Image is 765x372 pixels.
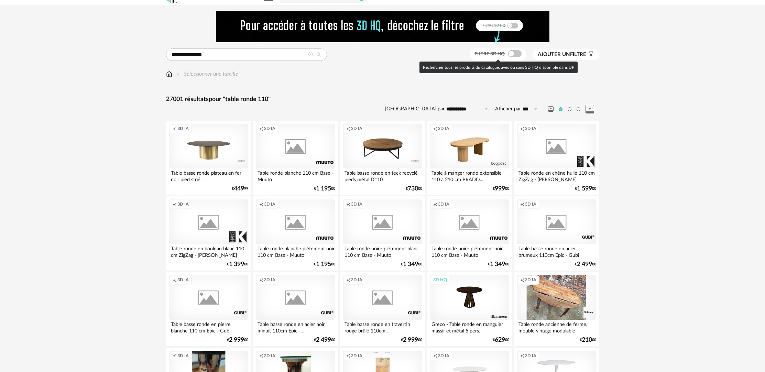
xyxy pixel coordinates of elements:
span: 3D IA [264,126,275,131]
span: 3D IA [351,201,362,207]
span: 3D IA [438,353,449,359]
span: 3D IA [438,126,449,131]
a: 3D HQ Greco - Table ronde en manguier massif et métal 5 pers. €62900 [427,272,512,346]
a: Creation icon 3D IA Table basse ronde en travertin rouge brûlé 110cm... €2 99900 [340,272,425,346]
span: 3D IA [351,353,362,359]
span: 210 [582,338,592,342]
span: 3D IA [264,201,275,207]
img: svg+xml;base64,PHN2ZyB3aWR0aD0iMTYiIGhlaWdodD0iMTciIHZpZXdCb3g9IjAgMCAxNiAxNyIgZmlsbD0ibm9uZSIgeG... [166,70,172,78]
span: 2 999 [403,338,418,342]
div: Table basse ronde plateau en fer noir pied strié... [169,168,248,182]
span: 1 195 [316,262,331,267]
label: Afficher par [495,106,521,112]
div: Table basse ronde en acier noir minuit 110cm Epic -... [256,320,335,333]
a: Creation icon 3D IA Table basse ronde en acier noir minuit 110cm Epic -... €2 49900 [253,272,338,346]
span: 1 195 [316,186,331,191]
div: Table ronde en bouleau blanc 110 cm ZigZag - [PERSON_NAME] [169,244,248,258]
div: € 00 [493,186,509,191]
span: 3D IA [351,126,362,131]
span: 3D IA [264,353,275,359]
span: 730 [408,186,418,191]
div: Table ronde en chêne huilé 110 cm ZigZag - [PERSON_NAME] [517,168,596,182]
div: € 00 [227,338,248,342]
span: Creation icon [173,353,177,359]
div: Table basse ronde en teck recyclé pieds métal D110 [343,168,422,182]
span: 3D IA [525,277,536,283]
span: Creation icon [346,201,350,207]
span: Filter icon [586,51,594,58]
div: € 00 [575,262,596,267]
span: 3D IA [525,353,536,359]
span: Creation icon [433,353,437,359]
a: Creation icon 3D IA Table basse ronde en pierre blanche 110 cm Epic - Gubi €2 99900 [166,272,251,346]
div: € 00 [406,186,422,191]
a: Creation icon 3D IA Table basse ronde en acier brumeux 110cm Epic - Gubi €2 49900 [514,196,599,271]
button: Ajouter unfiltre Filter icon [533,49,599,60]
div: € 00 [314,338,335,342]
div: € 00 [314,262,335,267]
a: Creation icon 3D IA Table ronde noire piétement noir 110 cm Base - Muuto €1 34900 [427,196,512,271]
span: 629 [495,338,505,342]
div: € 00 [580,338,596,342]
div: € 00 [401,338,422,342]
span: 3D IA [177,353,189,359]
span: Filtre 3D HQ [474,52,505,56]
span: Creation icon [346,277,350,283]
div: Table basse ronde en acier brumeux 110cm Epic - Gubi [517,244,596,258]
a: Creation icon 3D IA Table basse ronde plateau en fer noir pied strié... €44999 [166,121,251,195]
div: € 00 [227,262,248,267]
a: Creation icon 3D IA Table ronde en bouleau blanc 110 cm ZigZag - [PERSON_NAME] €1 39900 [166,196,251,271]
span: 3D IA [177,277,189,283]
span: 3D IA [525,201,536,207]
a: Creation icon 3D IA Table ronde blanche 110 cm Base - Muuto €1 19500 [253,121,338,195]
span: 1 349 [403,262,418,267]
span: filtre [538,51,586,58]
span: Creation icon [259,201,263,207]
span: 2 999 [229,338,244,342]
span: Creation icon [520,277,524,283]
span: 1 599 [577,186,592,191]
span: Creation icon [433,201,437,207]
div: Rechercher tous les produits du catalogue, avec ou sans 3D HQ disponible dans UP [419,62,578,73]
label: [GEOGRAPHIC_DATA] par [385,106,445,112]
span: 1 399 [229,262,244,267]
div: Table ronde ancienne de ferme, meuble vintage modulable [517,320,596,333]
img: FILTRE%20HQ%20NEW_V1%20(4).gif [216,11,549,42]
span: Creation icon [173,126,177,131]
span: Creation icon [346,353,350,359]
div: Table ronde noire piétement blanc 110 cm Base - Muuto [343,244,422,258]
span: Creation icon [520,126,524,131]
div: € 00 [314,186,335,191]
span: Creation icon [259,126,263,131]
div: Table ronde blanche 110 cm Base - Muuto [256,168,335,182]
span: 1 349 [490,262,505,267]
span: Creation icon [346,126,350,131]
span: Creation icon [520,353,524,359]
div: € 99 [232,186,248,191]
span: Creation icon [520,201,524,207]
div: € 00 [401,262,422,267]
div: Sélectionner une famille [175,70,238,78]
span: Creation icon [173,277,177,283]
div: Table basse ronde en pierre blanche 110 cm Epic - Gubi [169,320,248,333]
span: 999 [495,186,505,191]
span: 2 499 [577,262,592,267]
a: Creation icon 3D IA Table ronde blanche piétement noir 110 cm Base - Muuto €1 19500 [253,196,338,271]
span: Creation icon [259,353,263,359]
a: Creation icon 3D IA Table ronde en chêne huilé 110 cm ZigZag - [PERSON_NAME] €1 59900 [514,121,599,195]
div: 27001 résultats [166,96,599,103]
div: € 00 [493,338,509,342]
span: pour "table ronde 110" [209,96,271,102]
span: 3D IA [177,126,189,131]
span: Ajouter un [538,52,570,57]
span: 449 [234,186,244,191]
img: svg+xml;base64,PHN2ZyB3aWR0aD0iMTYiIGhlaWdodD0iMTYiIHZpZXdCb3g9IjAgMCAxNiAxNiIgZmlsbD0ibm9uZSIgeG... [175,70,181,78]
a: Creation icon 3D IA Table ronde noire piétement blanc 110 cm Base - Muuto €1 34900 [340,196,425,271]
span: 3D IA [177,201,189,207]
span: 3D IA [525,126,536,131]
div: Table ronde blanche piétement noir 110 cm Base - Muuto [256,244,335,258]
span: 2 499 [316,338,331,342]
a: Creation icon 3D IA Table basse ronde en teck recyclé pieds métal D110 €73000 [340,121,425,195]
span: Creation icon [173,201,177,207]
div: 3D HQ [430,275,450,284]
